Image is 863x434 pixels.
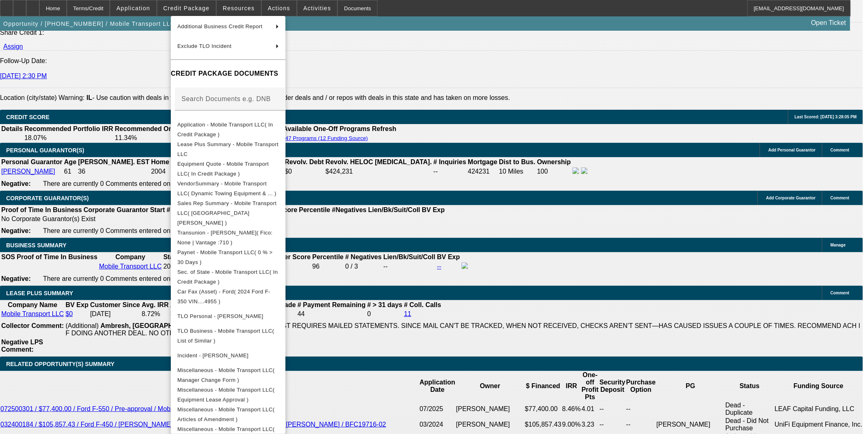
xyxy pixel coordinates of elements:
[177,367,275,383] span: Miscellaneous - Mobile Transport LLC( Manager Change Form )
[177,43,231,49] span: Exclude TLO Incident
[171,198,285,228] button: Sales Rep Summary - Mobile Transport LLC( Oliva, Nicholas )
[177,269,278,285] span: Sec. of State - Mobile Transport LLC( In Credit Package )
[177,406,275,422] span: Miscellaneous - Mobile Transport LLC( Articles of Amendment )
[177,387,275,402] span: Miscellaneous - Mobile Transport LLC( Equipment Lease Approval )
[177,313,263,319] span: TLO Personal - [PERSON_NAME]
[171,346,285,365] button: Incident - Nestos, William
[171,120,285,139] button: Application - Mobile Transport LLC( In Credit Package )
[171,365,285,385] button: Miscellaneous - Mobile Transport LLC( Manager Change Form )
[171,385,285,405] button: Miscellaneous - Mobile Transport LLC( Equipment Lease Approval )
[177,160,269,176] span: Equipment Quote - Mobile Transport LLC( In Credit Package )
[177,23,263,29] span: Additional Business Credit Report
[177,249,272,265] span: Paynet - Mobile Transport LLC( 0 % > 30 Days )
[177,200,276,226] span: Sales Rep Summary - Mobile Transport LLC( [GEOGRAPHIC_DATA][PERSON_NAME] )
[177,328,274,344] span: TLO Business - Mobile Transport LLC( List of Similar )
[171,287,285,306] button: Car Fax (Asset) - Ford( 2024 Ford F-350 VIN....4955 )
[171,326,285,346] button: TLO Business - Mobile Transport LLC( List of Similar )
[171,179,285,198] button: VendorSummary - Mobile Transport LLC( Dynamic Towing Equipment & ... )
[171,139,285,159] button: Lease Plus Summary - Mobile Transport LLC
[171,267,285,287] button: Sec. of State - Mobile Transport LLC( In Credit Package )
[171,247,285,267] button: Paynet - Mobile Transport LLC( 0 % > 30 Days )
[171,405,285,424] button: Miscellaneous - Mobile Transport LLC( Articles of Amendment )
[177,288,270,304] span: Car Fax (Asset) - Ford( 2024 Ford F-350 VIN....4955 )
[177,229,273,245] span: Transunion - [PERSON_NAME]( Fico: None | Vantage :710 )
[177,180,276,196] span: VendorSummary - Mobile Transport LLC( Dynamic Towing Equipment & ... )
[177,141,279,157] span: Lease Plus Summary - Mobile Transport LLC
[171,228,285,247] button: Transunion - Nestos, William( Fico: None | Vantage :710 )
[171,306,285,326] button: TLO Personal - Nestos, William
[171,69,285,79] h4: CREDIT PACKAGE DOCUMENTS
[177,352,249,358] span: Incident - [PERSON_NAME]
[181,95,271,102] mat-label: Search Documents e.g. DNB
[171,159,285,179] button: Equipment Quote - Mobile Transport LLC( In Credit Package )
[177,121,273,137] span: Application - Mobile Transport LLC( In Credit Package )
